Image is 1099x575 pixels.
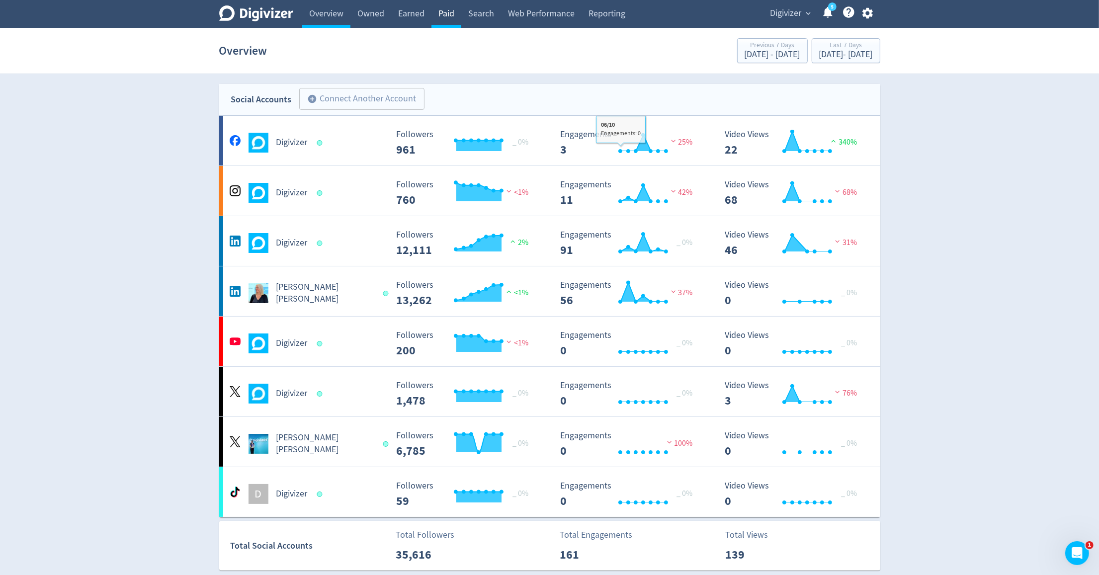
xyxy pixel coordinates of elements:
div: Previous 7 Days [745,42,800,50]
a: Digivizer undefinedDigivizer Followers --- Followers 760 <1% Engagements 11 Engagements 11 42% Vi... [219,166,880,216]
button: Connect Another Account [299,88,424,110]
span: _ 0% [512,438,528,448]
img: positive-performance.svg [504,288,514,295]
a: Digivizer undefinedDigivizer Followers --- _ 0% Followers 1,478 Engagements 0 Engagements 0 _ 0% ... [219,367,880,416]
svg: Engagements 0 [556,330,705,357]
span: 68% [833,187,857,197]
img: Digivizer undefined [249,333,268,353]
span: _ 0% [512,137,528,147]
svg: Video Views 3 [720,381,869,407]
div: D [249,484,268,504]
img: Digivizer undefined [249,233,268,253]
img: negative-performance.svg [669,137,678,145]
a: DDigivizer Followers --- _ 0% Followers 59 Engagements 0 Engagements 0 _ 0% Video Views 0 Video V... [219,467,880,517]
span: 31% [833,238,857,247]
a: Connect Another Account [292,89,424,110]
a: Digivizer undefinedDigivizer Followers --- Followers 12,111 2% Engagements 91 Engagements 91 _ 0%... [219,216,880,266]
p: 161 [560,546,617,564]
p: 35,616 [396,546,453,564]
p: Total Followers [396,528,454,542]
svg: Followers --- [391,481,540,507]
svg: Video Views 0 [720,280,869,307]
span: 340% [829,137,857,147]
img: negative-performance.svg [833,187,843,195]
span: _ 0% [841,338,857,348]
a: Emma Lo Russo undefined[PERSON_NAME] [PERSON_NAME] Followers --- _ 0% Followers 6,785 Engagements... [219,417,880,467]
span: _ 0% [677,338,693,348]
img: negative-performance.svg [833,238,843,245]
img: negative-performance.svg [833,388,843,396]
div: Social Accounts [231,92,292,107]
span: Data last synced: 12 Oct 2025, 6:02pm (AEDT) [317,341,325,346]
button: Previous 7 Days[DATE] - [DATE] [737,38,808,63]
img: positive-performance.svg [508,238,518,245]
span: add_circle [308,94,318,104]
p: Total Views [725,528,782,542]
p: Total Engagements [560,528,632,542]
h5: Digivizer [276,237,308,249]
img: negative-performance.svg [669,288,678,295]
svg: Engagements 11 [556,180,705,206]
div: Last 7 Days [819,42,873,50]
img: negative-performance.svg [504,338,514,345]
div: [DATE] - [DATE] [745,50,800,59]
span: Data last synced: 13 Oct 2025, 12:01am (AEDT) [317,492,325,497]
span: _ 0% [841,288,857,298]
a: Emma Lo Russo undefined[PERSON_NAME] [PERSON_NAME] Followers --- Followers 13,262 <1% Engagements... [219,266,880,316]
svg: Engagements 0 [556,481,705,507]
a: Digivizer undefinedDigivizer Followers --- _ 0% Followers 961 Engagements 3 Engagements 3 25% Vid... [219,116,880,165]
h5: Digivizer [276,137,308,149]
img: Digivizer undefined [249,133,268,153]
span: Data last synced: 13 Oct 2025, 12:01am (AEDT) [317,241,325,246]
span: 76% [833,388,857,398]
img: negative-performance.svg [665,438,675,446]
span: Data last synced: 13 Oct 2025, 2:02am (AEDT) [383,441,392,447]
h5: Digivizer [276,488,308,500]
span: Data last synced: 13 Oct 2025, 12:01am (AEDT) [317,140,325,146]
span: <1% [504,187,528,197]
svg: Engagements 56 [556,280,705,307]
img: Digivizer undefined [249,183,268,203]
span: 42% [669,187,693,197]
svg: Followers --- [391,280,540,307]
span: _ 0% [841,438,857,448]
h1: Overview [219,35,267,67]
svg: Video Views 0 [720,431,869,457]
span: _ 0% [677,489,693,498]
div: [DATE] - [DATE] [819,50,873,59]
p: 139 [725,546,782,564]
div: Total Social Accounts [230,539,389,553]
span: 1 [1086,541,1094,549]
span: _ 0% [841,489,857,498]
svg: Followers --- [391,330,540,357]
svg: Followers --- [391,431,540,457]
span: 2% [508,238,528,247]
img: Digivizer undefined [249,384,268,404]
span: Digivizer [770,5,802,21]
svg: Engagements 91 [556,230,705,256]
svg: Engagements 0 [556,431,705,457]
span: 100% [665,438,693,448]
text: 5 [831,3,833,10]
svg: Followers --- [391,180,540,206]
svg: Followers --- [391,230,540,256]
h5: [PERSON_NAME] [PERSON_NAME] [276,432,374,456]
svg: Video Views 0 [720,481,869,507]
svg: Video Views 68 [720,180,869,206]
button: Digivizer [767,5,814,21]
span: Data last synced: 13 Oct 2025, 7:02am (AEDT) [317,391,325,397]
iframe: Intercom live chat [1065,541,1089,565]
span: <1% [504,338,528,348]
span: _ 0% [677,388,693,398]
img: Emma Lo Russo undefined [249,283,268,303]
svg: Engagements 3 [556,130,705,156]
button: Last 7 Days[DATE]- [DATE] [812,38,880,63]
a: Digivizer undefinedDigivizer Followers --- Followers 200 <1% Engagements 0 Engagements 0 _ 0% Vid... [219,317,880,366]
span: <1% [504,288,528,298]
svg: Engagements 0 [556,381,705,407]
span: expand_more [804,9,813,18]
span: _ 0% [512,489,528,498]
svg: Video Views 0 [720,330,869,357]
svg: Video Views 46 [720,230,869,256]
img: positive-performance.svg [829,137,839,145]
